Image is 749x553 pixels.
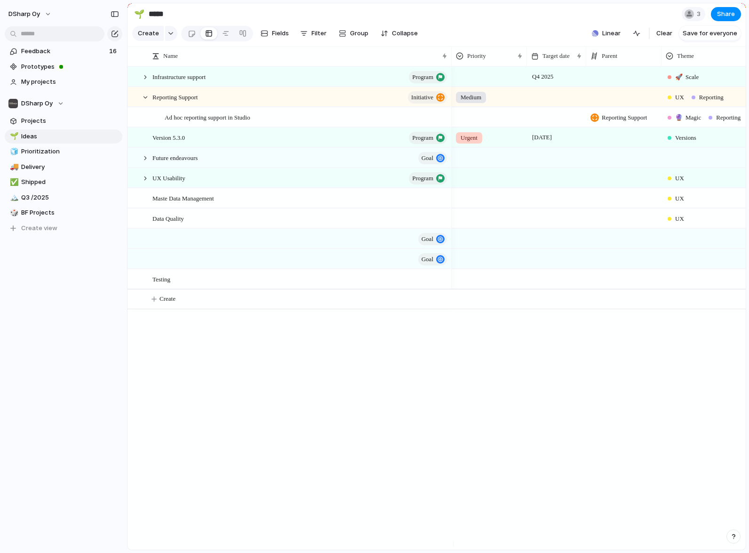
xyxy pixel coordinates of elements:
[683,29,737,38] span: Save for everyone
[10,131,16,142] div: 🌱
[21,47,106,56] span: Feedback
[675,72,699,82] span: Scale
[8,162,18,172] button: 🚚
[5,160,122,174] a: 🚚Delivery
[134,8,144,20] div: 🌱
[8,208,18,217] button: 🎲
[152,273,170,284] span: Testing
[311,29,327,38] span: Filter
[5,96,122,111] button: DSharp Oy
[8,193,18,202] button: 🏔️
[677,51,694,61] span: Theme
[152,152,198,163] span: Future endeavours
[132,7,147,22] button: 🌱
[350,29,368,38] span: Group
[467,51,486,61] span: Priority
[296,26,330,41] button: Filter
[716,113,741,122] span: Reporting
[8,177,18,187] button: ✅
[5,175,122,189] a: ✅Shipped
[159,294,175,304] span: Create
[653,26,676,41] button: Clear
[588,26,624,40] button: Linear
[8,132,18,141] button: 🌱
[10,192,16,203] div: 🏔️
[5,144,122,159] a: 🧊Prioritization
[5,221,122,235] button: Create view
[377,26,422,41] button: Collapse
[334,26,373,41] button: Group
[21,132,119,141] span: Ideas
[152,71,206,82] span: Infrastructure support
[8,9,40,19] span: DSharp Oy
[21,208,119,217] span: BF Projects
[697,9,703,19] span: 3
[675,133,696,143] span: Versions
[699,93,724,102] span: Reporting
[152,91,198,102] span: Reporting Support
[5,191,122,205] a: 🏔️Q3 /2025
[132,26,164,41] button: Create
[21,224,57,233] span: Create view
[21,193,119,202] span: Q3 /2025
[5,44,122,58] a: Feedback16
[392,29,418,38] span: Collapse
[5,206,122,220] a: 🎲BF Projects
[5,60,122,74] a: Prototypes
[8,147,18,156] button: 🧊
[10,161,16,172] div: 🚚
[711,7,741,21] button: Share
[21,77,119,87] span: My projects
[21,147,119,156] span: Prioritization
[602,29,621,38] span: Linear
[21,162,119,172] span: Delivery
[679,26,741,41] button: Save for everyone
[21,177,119,187] span: Shipped
[602,51,617,61] span: Parent
[5,129,122,144] a: 🌱Ideas
[165,112,250,122] span: Ad hoc reporting support in Studio
[21,62,119,72] span: Prototypes
[4,7,56,22] button: DSharp Oy
[152,213,184,224] span: Data Quality
[152,132,185,143] span: Version 5.3.0
[272,29,289,38] span: Fields
[152,172,185,183] span: UX Usability
[21,99,53,108] span: DSharp Oy
[163,51,178,61] span: Name
[5,75,122,89] a: My projects
[717,9,735,19] span: Share
[5,114,122,128] a: Projects
[675,113,701,122] span: Magic
[10,208,16,218] div: 🎲
[152,192,214,203] span: Maste Data Management
[109,47,119,56] span: 16
[542,51,570,61] span: Target date
[10,146,16,157] div: 🧊
[138,29,159,38] span: Create
[10,177,16,188] div: ✅
[257,26,293,41] button: Fields
[21,116,119,126] span: Projects
[656,29,672,38] span: Clear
